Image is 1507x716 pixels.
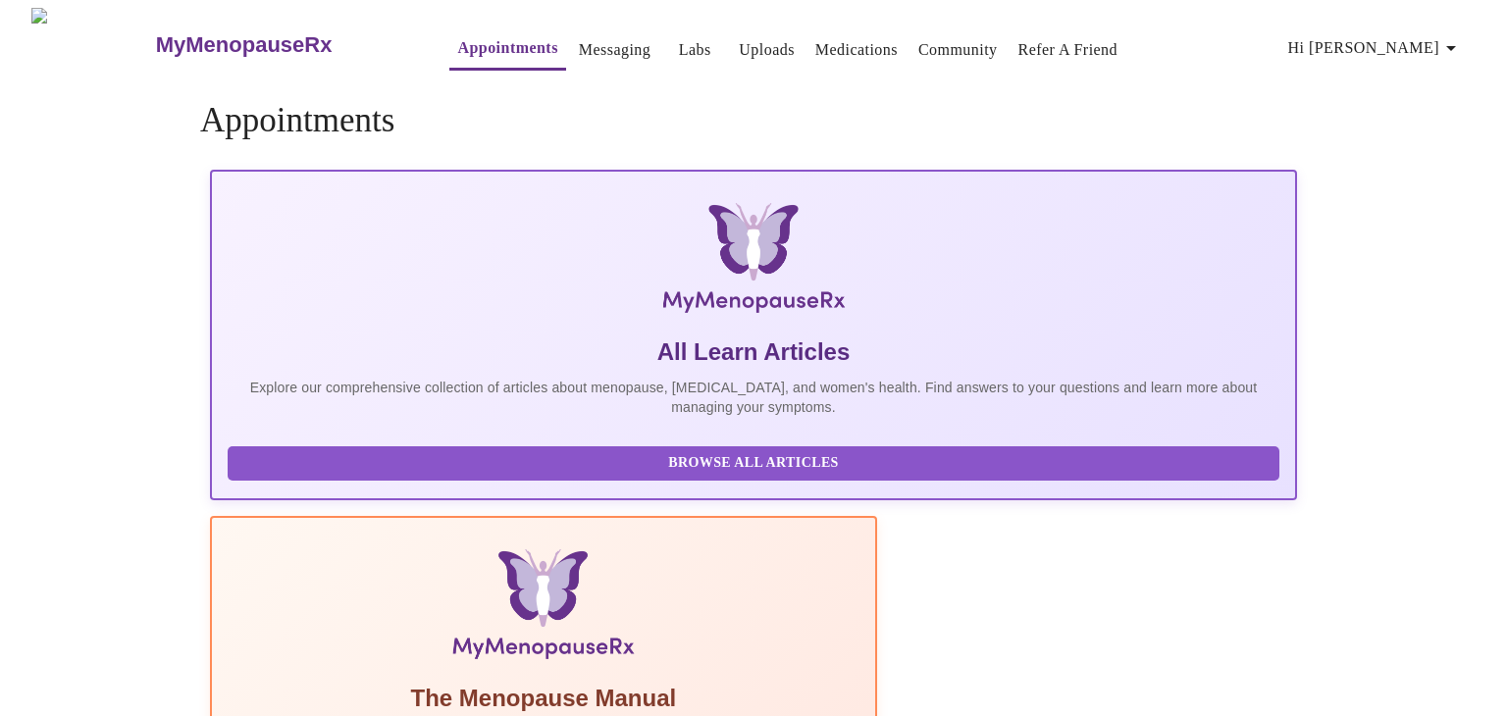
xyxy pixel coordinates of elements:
img: MyMenopauseRx Logo [390,203,1116,321]
img: MyMenopauseRx Logo [31,8,153,81]
button: Appointments [449,28,565,71]
a: Appointments [457,34,557,62]
span: Hi [PERSON_NAME] [1288,34,1463,62]
button: Browse All Articles [228,446,1279,481]
a: Browse All Articles [228,453,1284,470]
button: Labs [663,30,726,70]
a: Community [918,36,998,64]
a: Refer a Friend [1018,36,1118,64]
a: Messaging [579,36,650,64]
a: Uploads [739,36,795,64]
span: Browse All Articles [247,451,1260,476]
button: Hi [PERSON_NAME] [1280,28,1471,68]
h5: The Menopause Manual [228,683,859,714]
a: Labs [679,36,711,64]
h3: MyMenopauseRx [156,32,333,58]
a: MyMenopauseRx [153,11,410,79]
h4: Appointments [200,101,1307,140]
a: Medications [815,36,898,64]
button: Community [910,30,1006,70]
button: Messaging [571,30,658,70]
p: Explore our comprehensive collection of articles about menopause, [MEDICAL_DATA], and women's hea... [228,378,1279,417]
button: Uploads [731,30,803,70]
h5: All Learn Articles [228,336,1279,368]
button: Medications [807,30,906,70]
img: Menopause Manual [328,549,758,667]
button: Refer a Friend [1011,30,1126,70]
